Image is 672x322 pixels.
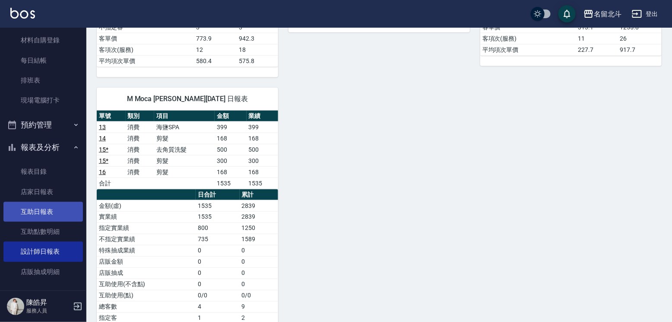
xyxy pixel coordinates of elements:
[594,9,621,19] div: 名留北斗
[154,121,215,133] td: 海鹽SPA
[154,155,215,166] td: 剪髮
[126,111,155,122] th: 類別
[3,242,83,261] a: 設計師日報表
[240,189,278,201] th: 累計
[247,111,278,122] th: 業績
[240,234,278,245] td: 1589
[215,178,246,189] td: 1535
[240,200,278,211] td: 2839
[196,223,239,234] td: 800
[97,111,278,189] table: a dense table
[628,6,662,22] button: 登出
[240,245,278,256] td: 0
[194,33,237,44] td: 773.9
[194,55,237,67] td: 580.4
[7,298,24,315] img: Person
[97,279,196,290] td: 互助使用(不含點)
[196,211,239,223] td: 1535
[97,301,196,312] td: 總客數
[196,256,239,268] td: 0
[3,262,83,282] a: 店販抽成明細
[215,111,246,122] th: 金額
[97,55,194,67] td: 平均項次單價
[480,33,576,44] td: 客項次(服務)
[3,222,83,242] a: 互助點數明細
[97,245,196,256] td: 特殊抽成業績
[97,33,194,44] td: 客單價
[97,223,196,234] td: 指定實業績
[97,268,196,279] td: 店販抽成
[154,144,215,155] td: 去角質洗髮
[3,202,83,222] a: 互助日報表
[480,44,576,55] td: 平均項次單價
[97,178,126,189] td: 合計
[97,211,196,223] td: 實業績
[247,178,278,189] td: 1535
[154,166,215,178] td: 剪髮
[26,298,70,307] h5: 陳皓昇
[237,33,278,44] td: 942.3
[618,33,662,44] td: 26
[247,133,278,144] td: 168
[237,55,278,67] td: 575.8
[126,133,155,144] td: 消費
[99,169,106,175] a: 16
[247,144,278,155] td: 500
[97,111,126,122] th: 單號
[126,155,155,166] td: 消費
[97,234,196,245] td: 不指定實業績
[3,285,83,308] button: 客戶管理
[237,44,278,55] td: 18
[247,155,278,166] td: 300
[215,133,246,144] td: 168
[215,121,246,133] td: 399
[580,5,625,23] button: 名留北斗
[126,121,155,133] td: 消費
[215,155,246,166] td: 300
[196,234,239,245] td: 735
[240,279,278,290] td: 0
[3,182,83,202] a: 店家日報表
[196,301,239,312] td: 4
[3,136,83,159] button: 報表及分析
[240,301,278,312] td: 9
[576,44,618,55] td: 227.7
[99,135,106,142] a: 14
[97,44,194,55] td: 客項次(服務)
[107,95,268,103] span: M Moca [PERSON_NAME][DATE] 日報表
[154,111,215,122] th: 項目
[3,114,83,136] button: 預約管理
[196,245,239,256] td: 0
[196,279,239,290] td: 0
[240,268,278,279] td: 0
[3,30,83,50] a: 材料自購登錄
[10,8,35,19] img: Logo
[558,5,576,22] button: save
[99,124,106,131] a: 13
[3,90,83,110] a: 現場電腦打卡
[576,33,618,44] td: 11
[240,256,278,268] td: 0
[3,162,83,182] a: 報表目錄
[196,290,239,301] td: 0/0
[97,290,196,301] td: 互助使用(點)
[154,133,215,144] td: 剪髮
[240,290,278,301] td: 0/0
[196,200,239,211] td: 1535
[247,166,278,178] td: 168
[97,200,196,211] td: 金額(虛)
[196,268,239,279] td: 0
[3,51,83,70] a: 每日結帳
[26,307,70,315] p: 服務人員
[97,256,196,268] td: 店販金額
[3,70,83,90] a: 排班表
[126,166,155,178] td: 消費
[126,144,155,155] td: 消費
[618,44,662,55] td: 917.7
[194,44,237,55] td: 12
[247,121,278,133] td: 399
[196,189,239,201] th: 日合計
[240,211,278,223] td: 2839
[215,144,246,155] td: 500
[215,166,246,178] td: 168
